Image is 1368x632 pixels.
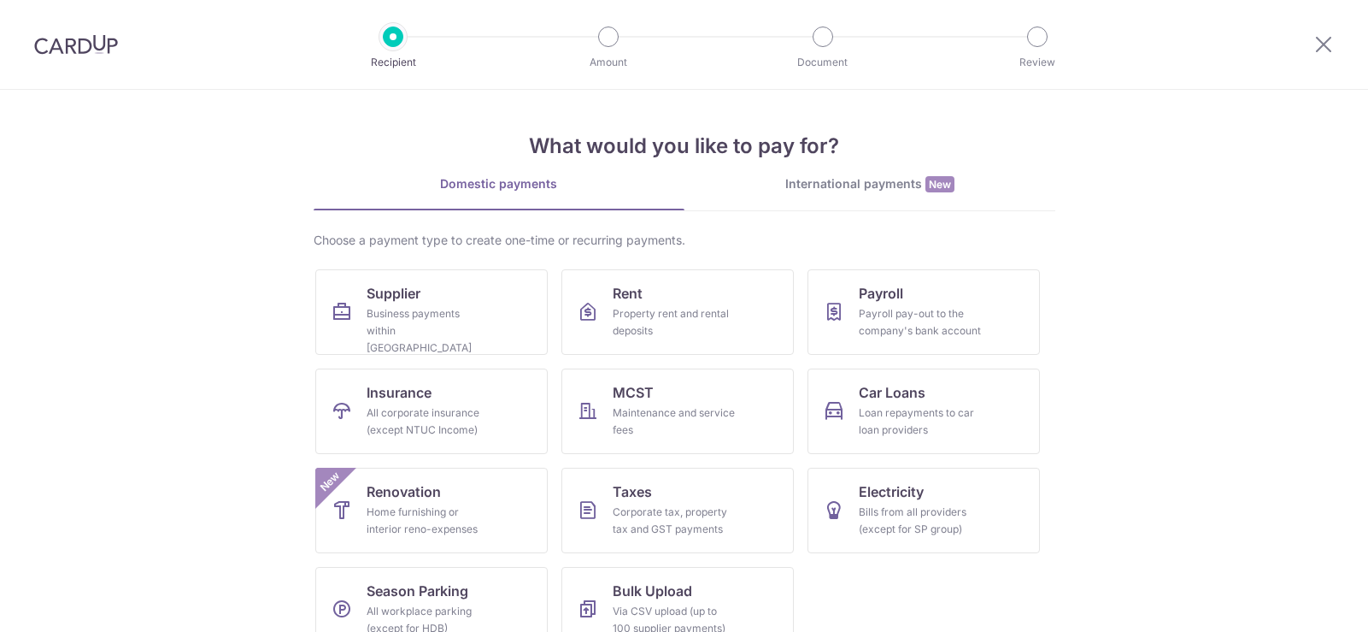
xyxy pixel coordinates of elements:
div: Business payments within [GEOGRAPHIC_DATA] [367,305,490,357]
div: Corporate tax, property tax and GST payments [613,504,736,538]
span: Car Loans [859,382,925,403]
span: New [925,176,954,192]
div: Property rent and rental deposits [613,305,736,340]
img: CardUp [34,34,118,55]
span: Season Parking [367,581,468,601]
div: All corporate insurance (except NTUC Income) [367,405,490,439]
span: Insurance [367,382,432,403]
div: Choose a payment type to create one-time or recurring payments. [314,232,1055,249]
span: Renovation [367,481,441,502]
a: MCSTMaintenance and service fees [561,369,794,454]
p: Review [974,54,1101,71]
span: New [315,468,343,496]
p: Recipient [330,54,456,71]
div: Domestic payments [314,175,684,192]
a: SupplierBusiness payments within [GEOGRAPHIC_DATA] [315,269,548,355]
h4: What would you like to pay for? [314,131,1055,162]
span: Payroll [859,283,903,304]
span: Electricity [859,481,924,502]
a: RenovationHome furnishing or interior reno-expensesNew [315,468,548,553]
div: Maintenance and service fees [613,405,736,439]
div: Bills from all providers (except for SP group) [859,504,982,538]
a: InsuranceAll corporate insurance (except NTUC Income) [315,369,548,454]
p: Amount [545,54,672,71]
div: Home furnishing or interior reno-expenses [367,504,490,538]
a: PayrollPayroll pay-out to the company's bank account [807,269,1040,355]
p: Document [760,54,886,71]
span: Bulk Upload [613,581,692,601]
div: Loan repayments to car loan providers [859,405,982,439]
a: ElectricityBills from all providers (except for SP group) [807,468,1040,553]
div: Payroll pay-out to the company's bank account [859,305,982,340]
a: TaxesCorporate tax, property tax and GST payments [561,468,794,553]
span: Taxes [613,481,652,502]
a: Car LoansLoan repayments to car loan providers [807,369,1040,454]
a: RentProperty rent and rental deposits [561,269,794,355]
span: Supplier [367,283,420,304]
span: Rent [613,283,643,304]
div: International payments [684,175,1055,193]
iframe: Opens a widget where you can find more information [1259,581,1351,623]
span: MCST [613,382,654,403]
